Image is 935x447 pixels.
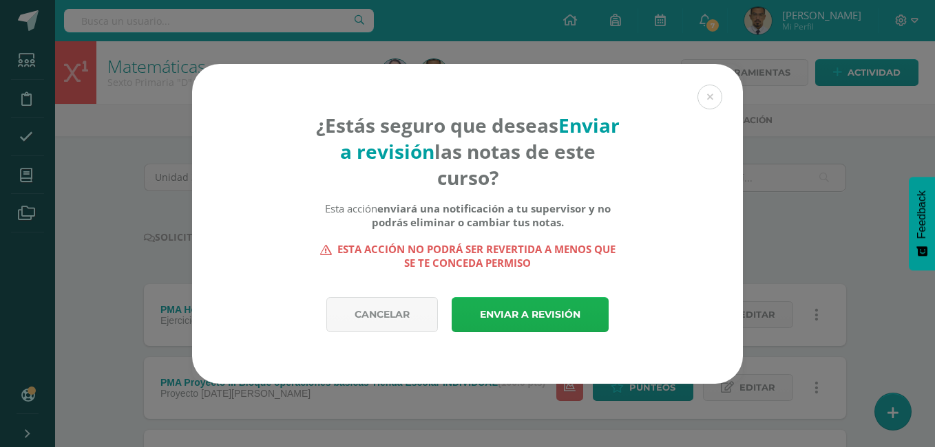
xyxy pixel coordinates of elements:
[916,190,928,239] span: Feedback
[372,201,611,229] b: enviará una notificación a tu supervisor y no podrás eliminar o cambiar tus notas.
[340,112,620,164] strong: Enviar a revisión
[326,297,438,332] a: Cancelar
[452,297,609,332] a: Enviar a revisión
[697,85,722,109] button: Close (Esc)
[315,242,620,270] strong: Esta acción no podrá ser revertida a menos que se te conceda permiso
[315,112,620,190] h4: ¿Estás seguro que deseas las notas de este curso?
[909,177,935,270] button: Feedback - Mostrar encuesta
[315,201,620,229] div: Esta acción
